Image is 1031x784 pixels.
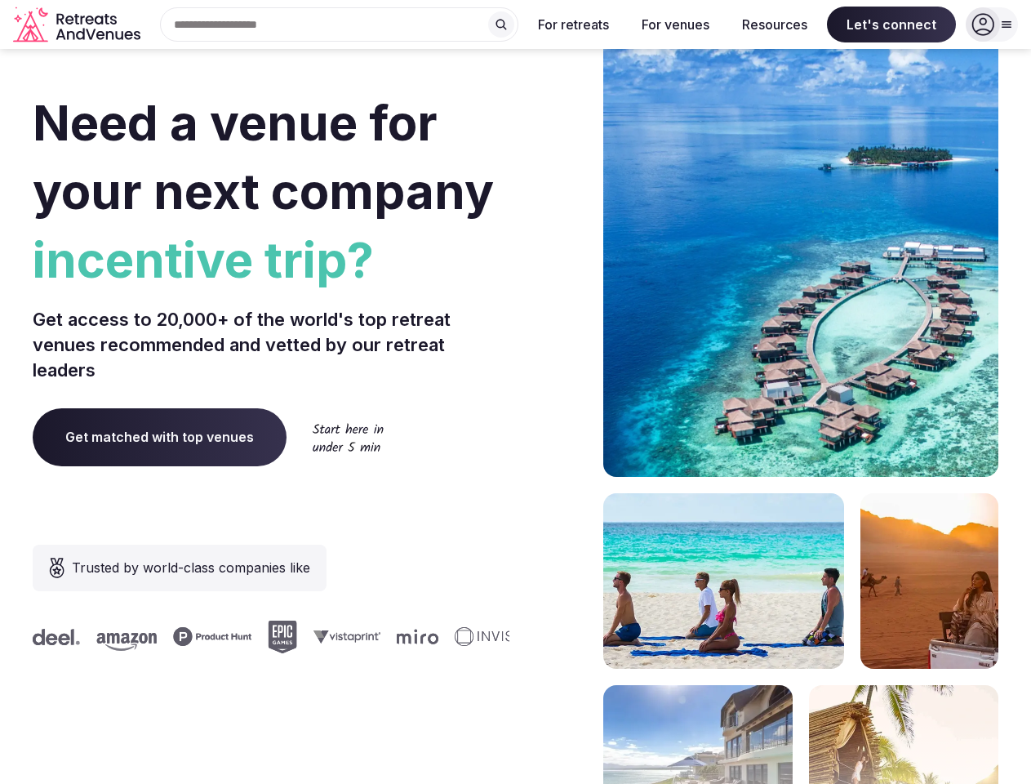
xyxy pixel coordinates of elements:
svg: Invisible company logo [454,627,544,647]
a: Visit the homepage [13,7,144,43]
svg: Vistaprint company logo [313,630,380,644]
p: Get access to 20,000+ of the world's top retreat venues recommended and vetted by our retreat lea... [33,307,509,382]
span: Trusted by world-class companies like [72,558,310,577]
button: For retreats [525,7,622,42]
svg: Deel company logo [32,629,79,645]
span: incentive trip? [33,225,509,294]
img: Start here in under 5 min [313,423,384,452]
svg: Retreats and Venues company logo [13,7,144,43]
svg: Epic Games company logo [267,621,296,653]
button: For venues [629,7,722,42]
span: Need a venue for your next company [33,93,494,220]
svg: Miro company logo [396,629,438,644]
span: Let's connect [827,7,956,42]
img: woman sitting in back of truck with camels [860,493,998,669]
a: Get matched with top venues [33,408,287,465]
button: Resources [729,7,820,42]
img: yoga on tropical beach [603,493,844,669]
